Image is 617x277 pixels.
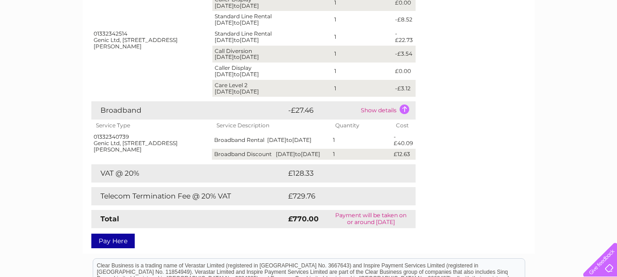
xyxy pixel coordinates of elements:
td: -£3.54 [393,46,415,63]
td: Call Diversion [DATE] [DATE] [212,46,332,63]
td: Standard Line Rental [DATE] [DATE] [212,11,332,28]
div: 01332340739 Genic Ltd, [STREET_ADDRESS][PERSON_NAME] [94,134,210,152]
td: Caller Display [DATE] [DATE] [212,63,332,80]
td: -£8.52 [393,11,415,28]
a: Telecoms [505,39,532,46]
td: 1 [331,131,391,149]
th: Cost [391,120,415,131]
a: Log out [587,39,608,46]
strong: £770.00 [288,214,319,223]
a: Pay Here [91,234,135,248]
td: VAT @ 20% [91,164,286,183]
td: Broadband Discount [DATE] [DATE] [212,149,331,160]
td: £12.63 [391,149,415,160]
td: £128.33 [286,164,399,183]
a: Energy [479,39,499,46]
a: Water [456,39,474,46]
span: to [286,136,292,143]
th: Quantity [331,120,391,131]
div: Clear Business is a trading name of Verastar Limited (registered in [GEOGRAPHIC_DATA] No. 3667643... [93,5,525,44]
td: 1 [332,11,393,28]
span: to [234,37,240,43]
a: 0333 014 3131 [445,5,508,16]
span: to [295,151,301,157]
img: logo.png [21,24,68,52]
td: -£22.73 [393,28,415,46]
td: Telecom Termination Fee @ 20% VAT [91,187,286,205]
a: Blog [538,39,551,46]
div: 01332342514 Genic Ltd, [STREET_ADDRESS][PERSON_NAME] [94,31,210,49]
span: to [234,2,240,9]
td: Broadband [91,101,286,120]
span: to [234,71,240,78]
span: to [234,88,240,95]
td: -£3.12 [393,80,415,97]
td: -£27.46 [286,101,359,120]
a: Contact [556,39,579,46]
td: £729.76 [286,187,400,205]
td: £0.00 [393,63,415,80]
th: Service Type [91,120,212,131]
td: Payment will be taken on or around [DATE] [327,210,415,228]
td: Standard Line Rental [DATE] [DATE] [212,28,332,46]
td: 1 [332,28,393,46]
span: to [234,53,240,60]
td: Care Level 2 [DATE] [DATE] [212,80,332,97]
td: Broadband Rental [DATE] [DATE] [212,131,331,149]
strong: Total [100,214,119,223]
td: 1 [332,46,393,63]
span: to [234,19,240,26]
td: 1 [332,80,393,97]
td: Show details [359,101,416,120]
td: 1 [332,63,393,80]
td: 1 [331,149,391,160]
th: Service Description [212,120,331,131]
td: -£40.09 [391,131,415,149]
